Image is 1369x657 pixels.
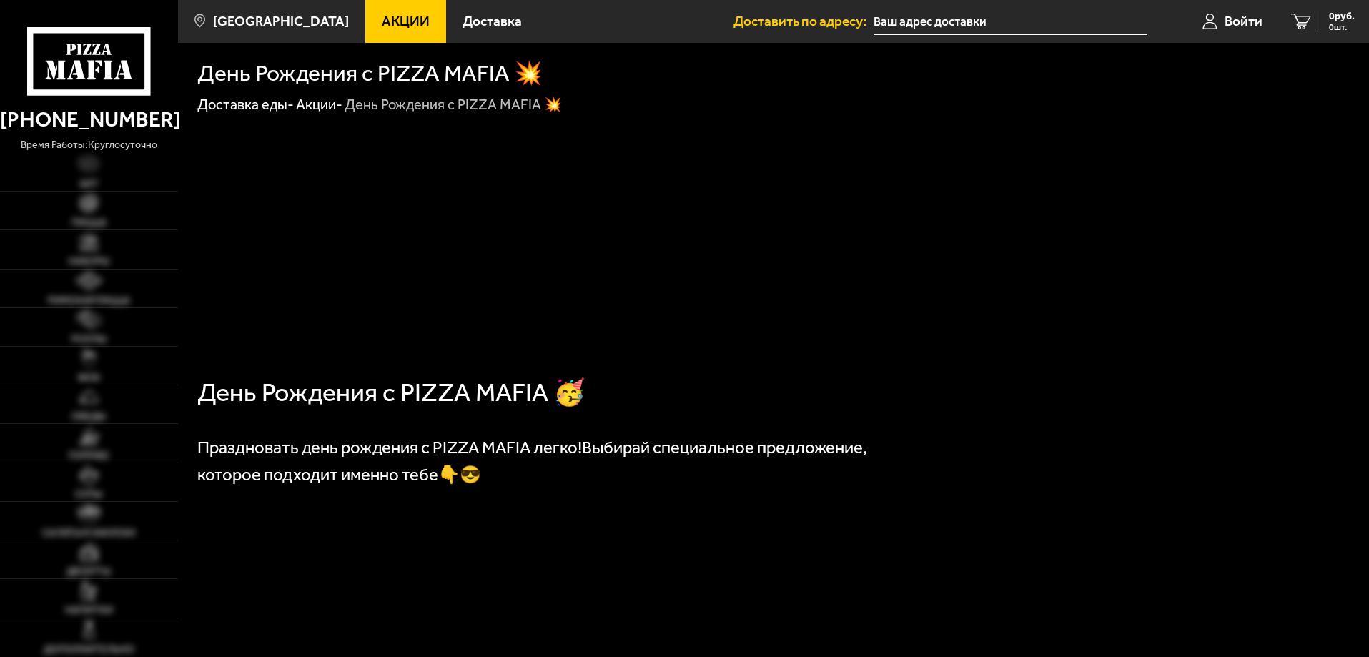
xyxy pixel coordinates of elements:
[48,296,130,306] span: Римская пицца
[71,218,107,228] span: Пицца
[71,335,107,345] span: Роллы
[197,62,543,85] h1: День Рождения с PIZZA MAFIA 💥
[1329,11,1355,21] span: 0 руб.
[69,451,109,461] span: Горячее
[65,606,113,616] span: Напитки
[345,96,562,114] div: День Рождения с PIZZA MAFIA 💥
[197,377,585,407] span: День Рождения с PIZZA MAFIA 🥳
[1225,14,1262,28] span: Войти
[213,14,349,28] span: [GEOGRAPHIC_DATA]
[69,257,109,267] span: Наборы
[463,14,522,28] span: Доставка
[197,438,867,485] span: Выбирай специальное предложение, которое подходит именно тебе👇😎
[66,567,111,577] span: Десерты
[197,96,294,113] a: Доставка еды-
[874,9,1147,35] input: Ваш адрес доставки
[1329,23,1355,31] span: 0 шт.
[296,96,342,113] a: Акции-
[78,373,100,383] span: WOK
[42,528,135,538] span: Салаты и закуски
[733,14,874,28] span: Доставить по адресу:
[71,412,106,422] span: Обеды
[75,490,102,500] span: Супы
[197,438,582,458] span: Праздновать день рождения с PIZZA MAFIA легко!
[79,179,99,189] span: Хит
[44,645,134,655] span: Дополнительно
[382,14,430,28] span: Акции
